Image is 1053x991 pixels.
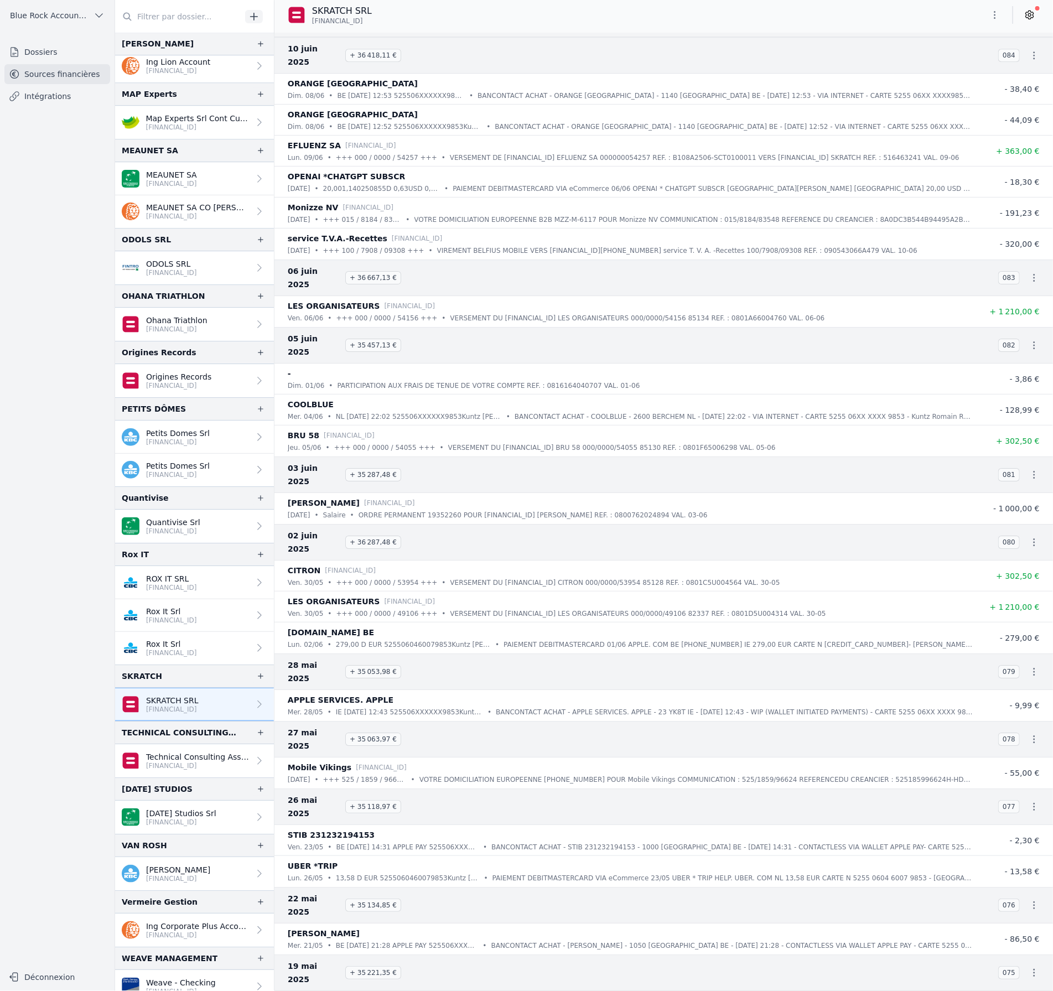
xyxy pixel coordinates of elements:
div: Rox IT [122,548,149,561]
p: STIB 231232194153 [288,828,375,842]
span: 10 juin 2025 [288,42,341,69]
div: • [483,940,487,951]
p: MEAUNET SA [146,169,197,180]
p: BE [DATE] 12:52 525506XXXXXX9853Kuntz [PERSON_NAME] [338,121,483,132]
p: [FINANCIAL_ID] [343,202,394,213]
div: • [328,707,331,718]
a: ROX IT SRL [FINANCIAL_ID] [115,566,274,599]
p: SKRATCH SRL [312,4,372,18]
p: [FINANCIAL_ID] [146,616,197,625]
span: 081 [998,468,1020,481]
a: ODOLS SRL [FINANCIAL_ID] [115,251,274,284]
p: dim. 01/06 [288,380,324,391]
p: Technical Consulting Assoc [146,751,250,762]
div: • [444,183,448,194]
p: lun. 02/06 [288,639,323,650]
div: MAP Experts [122,87,177,101]
a: Map Experts Srl Cont Curent [FINANCIAL_ID] [115,106,274,139]
span: - 38,40 € [1005,85,1040,94]
span: + 36 287,48 € [345,536,401,549]
p: IE [DATE] 12:43 525506XXXXXX9853Kuntz [PERSON_NAME] [336,707,483,718]
img: BNP_BE_BUSINESS_GEBABEBB.png [122,170,139,188]
div: VAN ROSH [122,839,167,852]
p: BANCONTACT ACHAT - STIB 231232194153 - 1000 [GEOGRAPHIC_DATA] BE - [DATE] 14:31 - CONTACTLESS VIA... [491,842,973,853]
div: WEAVE MANAGEMENT [122,952,217,965]
p: [DATE] [288,774,310,785]
p: Salaire [323,510,346,521]
a: Sources financières [4,64,110,84]
div: SKRATCH [122,670,162,683]
p: [FINANCIAL_ID] [146,381,211,390]
div: • [487,707,491,718]
span: + 35 134,85 € [345,899,401,912]
a: Rox It Srl [FINANCIAL_ID] [115,599,274,632]
div: • [486,121,490,132]
p: [FINANCIAL_ID] [146,268,197,277]
div: • [429,245,433,256]
p: +++ 525 / 1859 / 96624 +++ [323,774,407,785]
a: Petits Domes Srl [FINANCIAL_ID] [115,421,274,454]
p: ven. 23/05 [288,842,323,853]
div: • [315,245,319,256]
p: [FINANCIAL_ID] [146,583,197,592]
a: Ohana Triathlon [FINANCIAL_ID] [115,308,274,341]
img: belfius.png [122,696,139,713]
span: 28 mai 2025 [288,658,341,685]
p: VERSEMENT DU [FINANCIAL_ID] BRU 58 000/0000/54055 85130 REF. : 0801F65006298 VAL. 05-06 [448,442,776,453]
div: • [411,774,415,785]
div: • [442,152,445,163]
span: 077 [998,800,1020,813]
p: ORDRE PERMANENT 19352260 POUR [FINANCIAL_ID] [PERSON_NAME] REF. : 0800762024894 VAL. 03-06 [359,510,708,521]
span: 079 [998,665,1020,678]
p: ORANGE [GEOGRAPHIC_DATA] [288,77,418,90]
p: VERSEMENT DU [FINANCIAL_ID] CITRON 000/0000/53954 85128 REF. : 0801C5U004564 VAL. 30-05 [450,577,780,588]
button: Déconnexion [4,968,110,986]
p: Map Experts Srl Cont Curent [146,113,250,124]
div: TECHNICAL CONSULTING ASSOCIATES [122,726,238,739]
p: BANCONTACT ACHAT - [PERSON_NAME] - 1050 [GEOGRAPHIC_DATA] BE - [DATE] 21:28 - CONTACTLESS VIA WAL... [491,940,973,951]
p: CITRON [288,564,320,577]
p: BANCONTACT ACHAT - ORANGE [GEOGRAPHIC_DATA] - 1140 [GEOGRAPHIC_DATA] BE - [DATE] 12:52 - VIA INTE... [495,121,973,132]
p: [FINANCIAL_ID] [146,325,208,334]
a: MEAUNET SA [FINANCIAL_ID] [115,162,274,195]
span: 06 juin 2025 [288,264,341,291]
p: [FINANCIAL_ID] [146,66,210,75]
span: 05 juin 2025 [288,332,341,359]
a: SKRATCH SRL [FINANCIAL_ID] [115,688,274,721]
p: BE [DATE] 21:28 APPLE PAY 525506XXXXXX9853Kuntz Romain [336,940,479,951]
span: + 35 063,97 € [345,733,401,746]
div: • [329,121,333,132]
div: MEAUNET SA [122,144,178,157]
span: + 302,50 € [996,572,1040,580]
img: crelan.png [122,113,139,131]
p: OPENAI *CHATGPT SUBSCR [288,170,405,183]
div: [DATE] STUDIOS [122,782,193,796]
p: BRU 58 [288,429,319,442]
p: BANCONTACT ACHAT - ORANGE [GEOGRAPHIC_DATA] - 1140 [GEOGRAPHIC_DATA] BE - [DATE] 12:53 - VIA INTE... [478,90,973,101]
span: + 1 210,00 € [990,307,1040,316]
span: - 13,58 € [1005,867,1040,876]
p: [DATE] Studios Srl [146,808,216,819]
span: - 86,50 € [1005,935,1040,943]
img: belfius.png [122,372,139,390]
a: Rox It Srl [FINANCIAL_ID] [115,632,274,665]
p: ROX IT SRL [146,573,197,584]
p: [FINANCIAL_ID] [146,818,216,827]
p: Rox It Srl [146,606,197,617]
img: kbc.png [122,865,139,883]
p: jeu. 05/06 [288,442,321,453]
a: Intégrations [4,86,110,106]
span: - 128,99 € [1000,406,1040,414]
p: +++ 015 / 8184 / 83548 +++ [323,214,402,225]
p: [FINANCIAL_ID] [146,705,199,714]
p: BANCONTACT ACHAT - COOLBLUE - 2600 BERCHEM NL - [DATE] 22:02 - VIA INTERNET - CARTE 5255 06XX XXX... [515,411,973,422]
p: 20,001,140250855D 0,63USD 0,135255060460079853Kuntz Romain [323,183,440,194]
p: [FINANCIAL_ID] [364,497,415,509]
p: VERSEMENT DU [FINANCIAL_ID] LES ORGANISATEURS 000/0000/49106 82337 REF. : 0801D5U004314 VAL. 30-05 [450,608,826,619]
span: 078 [998,733,1020,746]
p: UBER *TRIP [288,859,338,873]
span: + 35 221,35 € [345,966,401,979]
div: • [328,608,331,619]
p: Rox It Srl [146,639,197,650]
p: MEAUNET SA CO [PERSON_NAME] [146,202,250,213]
